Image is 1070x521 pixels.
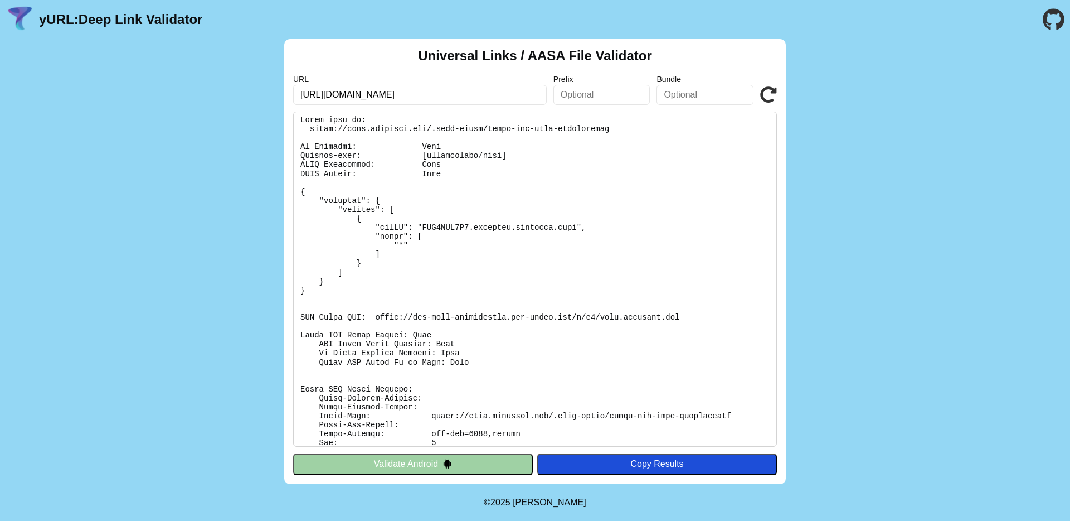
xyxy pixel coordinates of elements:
[537,454,777,475] button: Copy Results
[418,48,652,64] h2: Universal Links / AASA File Validator
[39,12,202,27] a: yURL:Deep Link Validator
[6,5,35,34] img: yURL Logo
[513,498,586,507] a: Michael Ibragimchayev's Personal Site
[293,454,533,475] button: Validate Android
[543,459,771,469] div: Copy Results
[553,85,650,105] input: Optional
[490,498,510,507] span: 2025
[293,85,547,105] input: Required
[656,75,753,84] label: Bundle
[553,75,650,84] label: Prefix
[656,85,753,105] input: Optional
[293,75,547,84] label: URL
[442,459,452,469] img: droidIcon.svg
[293,112,777,447] pre: Lorem ipsu do: sitam://cons.adipisci.eli/.sedd-eiusm/tempo-inc-utla-etdoloremag Al Enimadmi: Veni...
[484,484,586,521] footer: ©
